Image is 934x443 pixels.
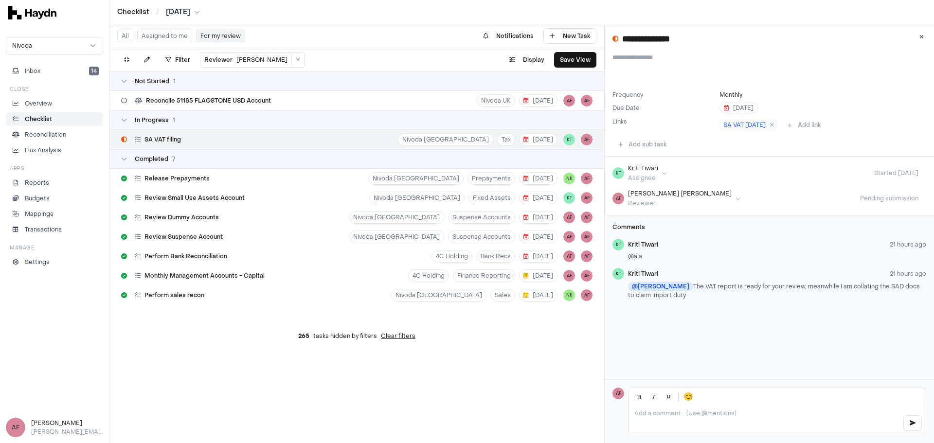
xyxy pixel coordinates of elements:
[6,192,103,205] a: Budgets
[117,7,200,17] nav: breadcrumb
[563,173,575,184] button: NK
[628,270,658,278] span: Kriti Tiwari
[581,250,593,262] span: AF
[146,97,271,105] span: Reconcile 51185 FLAGSTONE USD Account
[25,210,54,218] p: Mappings
[628,282,926,299] p: The VAT report is ready for your review, meanwhile I am collating the SAD docs to claim import duty
[581,134,593,145] button: AF
[144,272,265,280] span: Monthly Management Accounts - Capital
[563,231,575,243] button: AF
[453,269,515,282] button: Finance Reporting
[369,192,465,204] button: Nivoda [GEOGRAPHIC_DATA]
[581,212,593,223] span: AF
[581,231,593,243] button: AF
[890,241,926,248] span: 21 hours ago
[25,225,62,234] p: Transactions
[523,291,553,299] span: [DATE]
[448,211,515,224] button: Suspense Accounts
[612,268,624,280] span: KT
[497,133,515,146] button: Tax
[581,95,593,106] button: AF
[137,30,192,42] button: Assigned to me
[581,289,593,301] button: AF
[25,99,52,108] p: Overview
[519,133,557,146] button: [DATE]
[662,390,675,404] button: Underline (Ctrl+U)
[612,190,740,207] button: AF[PERSON_NAME] [PERSON_NAME]Reviewer
[6,223,103,236] a: Transactions
[448,230,515,243] button: Suspense Accounts
[25,115,52,124] p: Checklist
[135,155,168,163] span: Completed
[628,190,732,197] div: [PERSON_NAME] [PERSON_NAME]
[135,77,169,85] span: Not Started
[6,112,103,126] a: Checklist
[31,427,103,436] p: [PERSON_NAME][EMAIL_ADDRESS][DOMAIN_NAME]
[166,7,190,17] span: [DATE]
[563,134,575,145] button: KT
[10,86,29,93] h3: Close
[398,133,493,146] button: Nivoda [GEOGRAPHIC_DATA]
[866,169,926,177] span: Started [DATE]
[89,67,99,75] span: 14
[612,164,667,182] button: KTKriti TiwariAssignee
[647,390,661,404] button: Italic (Ctrl+I)
[581,173,593,184] button: AF
[6,128,103,142] a: Reconciliation
[581,192,593,204] span: AF
[349,211,444,224] button: Nivoda [GEOGRAPHIC_DATA]
[519,211,557,224] button: [DATE]
[890,270,926,278] span: 21 hours ago
[683,391,693,403] span: 😊
[25,178,49,187] p: Reports
[612,91,716,99] label: Frequency
[503,52,550,68] button: Display
[523,175,553,182] span: [DATE]
[204,56,233,64] span: Reviewer
[523,136,553,143] span: [DATE]
[519,250,557,263] button: [DATE]
[563,192,575,204] button: KT
[144,213,219,221] span: Review Dummy Accounts
[543,28,596,44] button: New Task
[476,250,515,263] button: Bank Recs
[368,172,464,185] button: Nivoda [GEOGRAPHIC_DATA]
[298,332,309,340] span: 265
[8,6,56,19] img: svg+xml,%3c
[852,195,926,202] span: Pending submission
[166,7,200,17] button: [DATE]
[612,193,624,204] span: AF
[628,252,926,260] p: @ala
[381,332,415,340] button: Clear filters
[563,212,575,223] button: AF
[477,28,539,44] button: Notifications
[612,223,926,231] h3: Comments
[10,165,24,172] h3: Apps
[563,270,575,282] button: AF
[109,324,604,348] div: tasks hidden by filters
[563,289,575,301] button: NK
[467,172,515,185] button: Prepayments
[782,117,826,133] button: Add link
[628,164,658,172] div: Kriti Tiwari
[477,94,515,107] button: Nivoda UK
[523,213,553,221] span: [DATE]
[6,97,103,110] a: Overview
[519,289,557,301] button: [DATE]
[173,77,176,85] span: 1
[468,192,515,204] button: Fixed Assets
[724,104,754,112] span: [DATE]
[628,241,658,248] span: Kriti Tiwari
[6,176,103,190] a: Reports
[628,174,658,182] div: Assignee
[6,418,25,437] span: AF
[581,270,593,282] button: AF
[6,207,103,221] a: Mappings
